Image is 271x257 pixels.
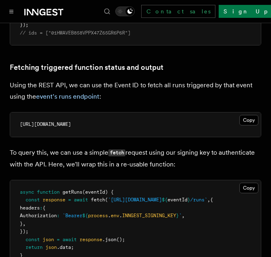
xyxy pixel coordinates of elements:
button: Copy [239,183,258,193]
span: , [182,213,185,218]
span: async [20,189,34,195]
span: env [111,213,119,218]
span: getRuns [62,189,82,195]
span: ` [179,213,182,218]
span: } [20,221,23,227]
p: Using the REST API, we can use the Event ID to fetch all runs triggered by that event using the : [10,80,261,102]
span: /runs` [190,197,207,203]
span: await [74,197,88,203]
span: } [176,213,179,218]
span: .data; [57,244,74,250]
button: Find something... [102,6,112,16]
span: = [57,237,60,242]
span: : [57,213,60,218]
span: response [43,197,65,203]
span: { [210,197,213,203]
span: // ids = ["01HWAVEB858VPPX47Z65GR6P6R"] [20,30,131,36]
span: , [207,197,210,203]
span: , [23,221,26,227]
span: response [80,237,102,242]
span: eventId [168,197,187,203]
button: Copy [239,115,258,125]
span: }); [20,22,28,28]
span: } [187,197,190,203]
span: json [43,237,54,242]
button: Toggle navigation [6,6,16,16]
span: { [43,205,45,211]
span: . [108,213,111,218]
span: headers [20,205,40,211]
span: const [26,197,40,203]
span: ( [105,197,108,203]
span: await [62,237,77,242]
span: [URL][DOMAIN_NAME] [20,121,71,127]
span: = [68,197,71,203]
code: fetch [108,149,125,156]
span: Authorization [20,213,57,218]
span: process [88,213,108,218]
span: ${ [82,213,88,218]
span: function [37,189,60,195]
span: `[URL][DOMAIN_NAME] [108,197,162,203]
span: . [119,213,122,218]
span: }); [20,229,28,234]
span: json [45,244,57,250]
span: const [26,237,40,242]
span: INNGEST_SIGNING_KEY [122,213,176,218]
span: ${ [162,197,168,203]
span: (); [116,237,125,242]
span: .json [102,237,116,242]
a: event's runs endpoint [36,93,99,100]
button: Toggle dark mode [115,6,135,16]
a: Fetching triggered function status and output [10,62,163,73]
span: : [40,205,43,211]
a: Contact sales [141,5,215,18]
p: To query this, we can use a simple request using our signing key to authenticate with the API. He... [10,147,261,170]
span: `Bearer [62,213,82,218]
span: (eventId) { [82,189,114,195]
span: fetch [91,197,105,203]
span: return [26,244,43,250]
